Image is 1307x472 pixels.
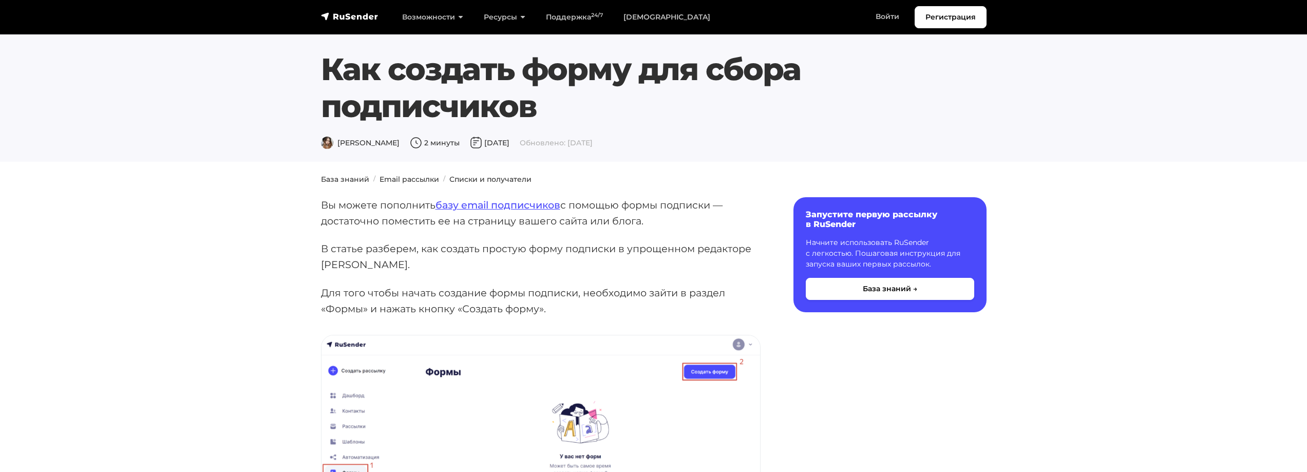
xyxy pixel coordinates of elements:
a: Возможности [392,7,473,28]
a: Регистрация [915,6,987,28]
p: Для того чтобы начать создание формы подписки, необходимо зайти в раздел «Формы» и нажать кнопку ... [321,285,761,316]
p: В статье разберем, как создать простую форму подписки в упрощенном редакторе [PERSON_NAME]. [321,241,761,272]
a: [DEMOGRAPHIC_DATA] [613,7,721,28]
img: Время чтения [410,137,422,149]
p: Вы можете пополнить с помощью формы подписки — достаточно поместить ее на страницу вашего сайта и... [321,197,761,229]
img: RuSender [321,11,378,22]
sup: 24/7 [591,12,603,18]
a: База знаний [321,175,369,184]
nav: breadcrumb [315,174,993,185]
a: Ресурсы [473,7,536,28]
a: Поддержка24/7 [536,7,613,28]
img: Дата публикации [470,137,482,149]
a: Войти [865,6,910,27]
span: [PERSON_NAME] [321,138,400,147]
a: Email рассылки [380,175,439,184]
a: Списки и получатели [449,175,532,184]
span: [DATE] [470,138,509,147]
p: Начните использовать RuSender с легкостью. Пошаговая инструкция для запуска ваших первых рассылок. [806,237,974,270]
button: База знаний → [806,278,974,300]
h1: Как создать форму для сбора подписчиков [321,51,987,125]
a: Запустите первую рассылку в RuSender Начните использовать RuSender с легкостью. Пошаговая инструк... [793,197,987,312]
span: Обновлено: [DATE] [520,138,593,147]
a: базу email подписчиков [435,199,560,211]
span: 2 минуты [410,138,460,147]
h6: Запустите первую рассылку в RuSender [806,210,974,229]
